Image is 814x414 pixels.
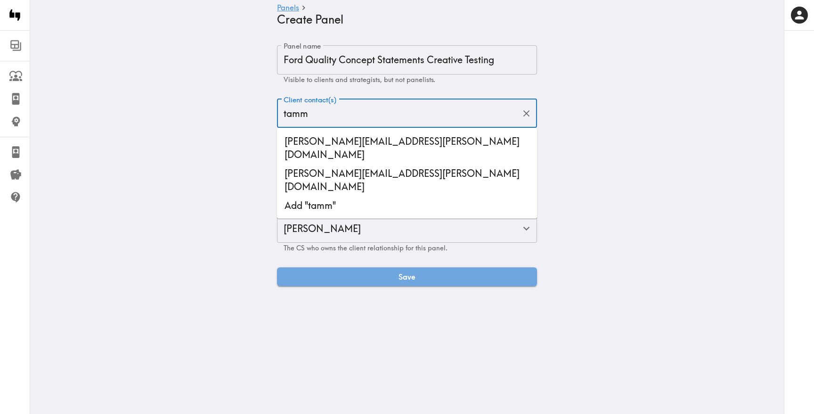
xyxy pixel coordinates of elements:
[284,75,435,84] span: Visible to clients and strategists, but not panelists.
[277,132,537,164] li: [PERSON_NAME][EMAIL_ADDRESS][PERSON_NAME][DOMAIN_NAME]
[284,95,336,105] label: Client contact(s)
[277,196,537,215] li: Add "tamm"
[284,244,448,252] span: The CS who owns the client relationship for this panel.
[284,41,321,51] label: Panel name
[519,221,534,236] button: Open
[6,6,24,25] img: Instapanel
[277,164,537,196] li: [PERSON_NAME][EMAIL_ADDRESS][PERSON_NAME][DOMAIN_NAME]
[277,267,537,286] button: Save
[519,106,534,121] button: Clear
[277,13,529,26] h4: Create Panel
[277,4,299,13] a: Panels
